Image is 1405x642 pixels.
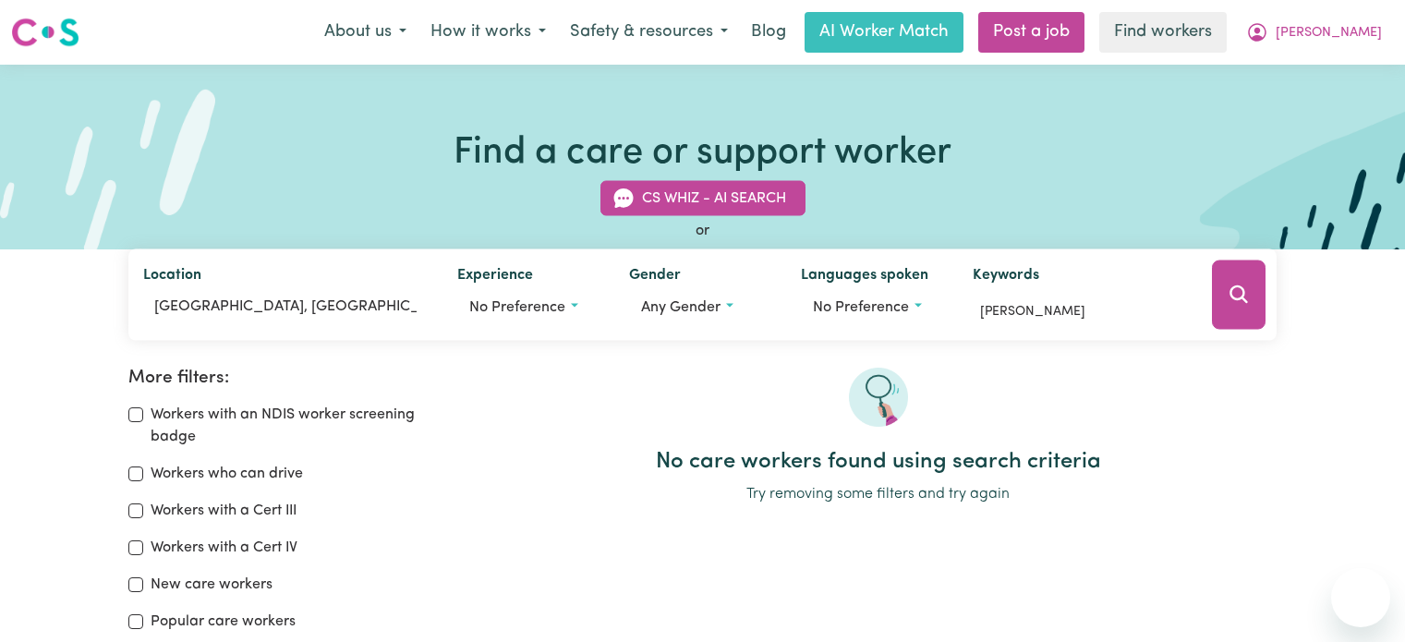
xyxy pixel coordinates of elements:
label: Workers with a Cert III [151,500,297,522]
a: Find workers [1099,12,1227,53]
button: Worker language preferences [801,290,943,325]
h2: More filters: [128,368,457,389]
div: or [128,220,1278,242]
label: Workers who can drive [151,463,303,485]
label: Gender [629,264,681,290]
span: Any gender [641,300,721,315]
input: Enter keywords, e.g. full name, interests [973,297,1186,326]
a: Blog [740,12,797,53]
span: No preference [813,300,909,315]
button: Search [1212,260,1266,330]
p: Try removing some filters and try again [479,483,1277,505]
label: New care workers [151,574,273,596]
a: Post a job [978,12,1084,53]
button: About us [312,13,418,52]
button: Safety & resources [558,13,740,52]
img: Careseekers logo [11,16,79,49]
button: How it works [418,13,558,52]
button: CS Whiz - AI Search [600,181,805,216]
h1: Find a care or support worker [454,131,951,176]
button: My Account [1234,13,1394,52]
label: Location [143,264,201,290]
label: Workers with an NDIS worker screening badge [151,404,457,448]
label: Popular care workers [151,611,296,633]
input: Enter a suburb [143,290,428,323]
label: Keywords [973,264,1039,290]
iframe: Button to launch messaging window [1331,568,1390,627]
label: Experience [457,264,533,290]
span: No preference [469,300,565,315]
a: Careseekers logo [11,11,79,54]
h2: No care workers found using search criteria [479,449,1277,476]
span: [PERSON_NAME] [1276,23,1382,43]
button: Worker gender preference [629,290,771,325]
a: AI Worker Match [805,12,963,53]
label: Languages spoken [801,264,928,290]
label: Workers with a Cert IV [151,537,297,559]
button: Worker experience options [457,290,600,325]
